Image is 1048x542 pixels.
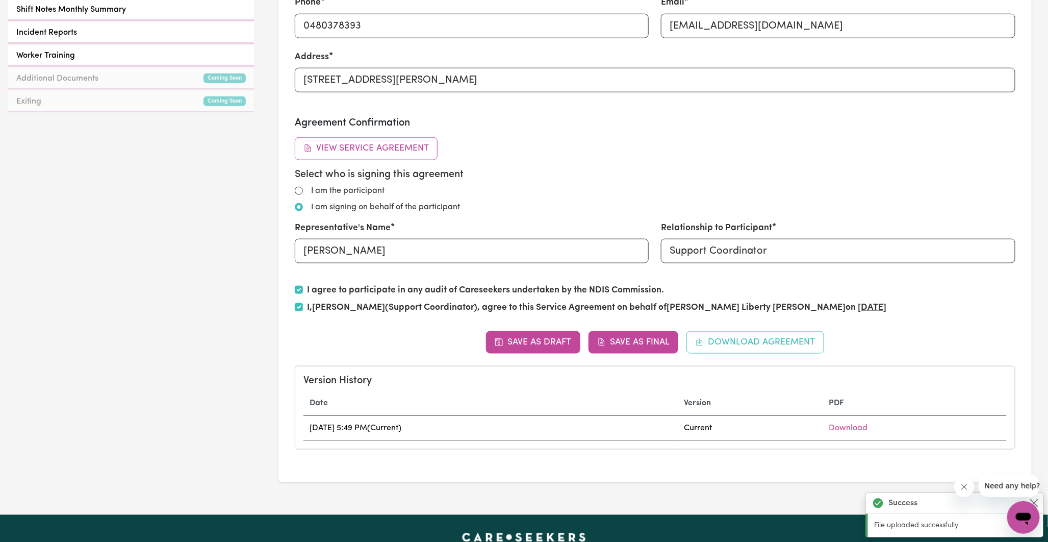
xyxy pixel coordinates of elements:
[1028,497,1040,509] button: Close
[295,168,1015,181] h5: Select who is signing this agreement
[307,284,664,297] label: I agree to participate in any audit of Careseekers undertaken by the NDIS Commission.
[311,201,460,213] label: I am signing on behalf of the participant
[16,72,98,85] span: Additional Documents
[311,185,385,197] label: I am the participant
[307,301,887,314] label: I, (Support Coordinator) , agree to this Service Agreement on behalf of on
[486,331,580,354] button: Save as Draft
[303,416,678,441] td: [DATE] 5:49 PM (Current)
[954,477,975,497] iframe: Close message
[16,27,77,39] span: Incident Reports
[823,391,1007,416] th: PDF
[8,45,254,66] a: Worker Training
[16,4,126,16] span: Shift Notes Monthly Summary
[8,91,254,112] a: ExitingComing Soon
[295,51,329,64] label: Address
[303,391,678,416] th: Date
[874,520,1037,531] p: File uploaded successfully
[462,533,586,541] a: Careseekers home page
[858,303,887,312] u: [DATE]
[979,475,1040,497] iframe: Message from company
[312,303,385,312] strong: [PERSON_NAME]
[295,117,1015,129] h3: Agreement Confirmation
[661,221,772,235] label: Relationship to Participant
[829,424,868,432] a: Download
[667,303,846,312] strong: [PERSON_NAME] Liberty [PERSON_NAME]
[8,22,254,43] a: Incident Reports
[678,391,823,416] th: Version
[1007,501,1040,534] iframe: Button to launch messaging window
[203,73,246,83] small: Coming Soon
[6,7,62,15] span: Need any help?
[678,416,823,441] td: Current
[295,137,438,160] button: View Service Agreement
[589,331,679,354] button: Save as Final
[303,375,1007,387] h5: Version History
[16,95,41,108] span: Exiting
[295,221,391,235] label: Representative's Name
[16,50,75,62] span: Worker Training
[686,331,824,354] button: Download Agreement
[8,68,254,89] a: Additional DocumentsComing Soon
[203,96,246,106] small: Coming Soon
[888,497,917,509] strong: Success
